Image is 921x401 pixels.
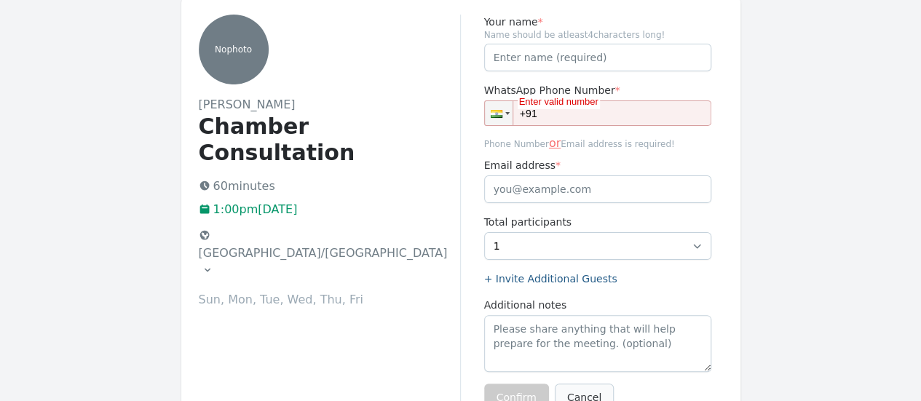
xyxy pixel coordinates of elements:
span: or [549,136,561,150]
h1: Chamber Consultation [199,114,460,166]
div: India: + 91 [485,101,513,125]
input: Enter name (required) [484,44,711,71]
input: 1 (702) 123-4567 [484,100,711,126]
p: 1:00pm[DATE] [199,201,460,218]
div: Enter valid number [518,95,600,109]
p: No photo [199,44,269,55]
span: Phone Number Email address is required! [484,135,711,152]
input: you@example.com [484,175,711,203]
h2: [PERSON_NAME] [199,96,460,114]
p: Sun, Mon, Tue, Wed, Thu, Fri [199,291,460,309]
button: [GEOGRAPHIC_DATA]/[GEOGRAPHIC_DATA] [193,224,454,282]
span: Name should be atleast 4 characters long! [484,29,711,41]
label: Email address [484,158,711,172]
p: 60 minutes [199,178,460,195]
label: + Invite Additional Guests [484,271,711,286]
label: Additional notes [484,298,711,312]
label: WhatsApp Phone Number [484,83,711,98]
label: Your name [484,15,711,29]
label: Total participants [484,215,711,229]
